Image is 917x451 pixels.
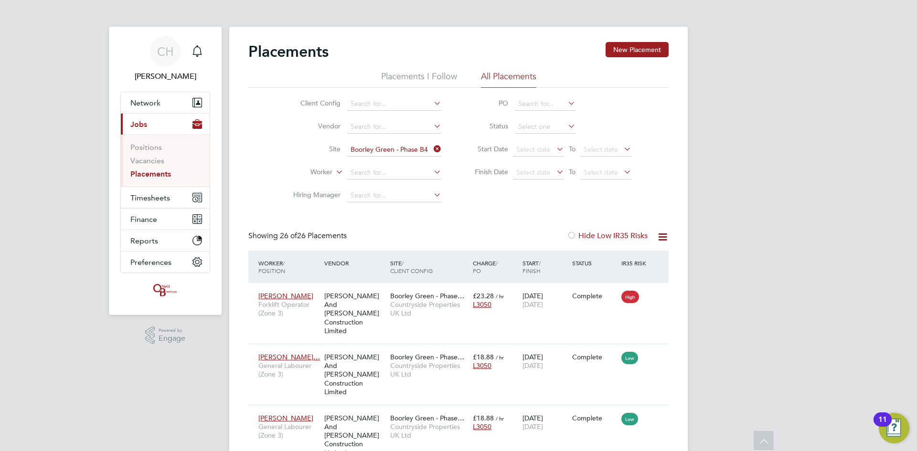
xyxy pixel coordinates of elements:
[130,120,147,129] span: Jobs
[130,258,171,267] span: Preferences
[522,361,543,370] span: [DATE]
[130,156,164,165] a: Vacancies
[515,120,576,134] input: Select one
[473,292,494,300] span: £23.28
[621,352,638,364] span: Low
[516,145,551,154] span: Select date
[465,99,508,107] label: PO
[121,252,210,273] button: Preferences
[473,300,491,309] span: L3050
[121,92,210,113] button: Network
[481,71,536,88] li: All Placements
[473,361,491,370] span: L3050
[473,259,498,274] span: / PO
[157,45,174,58] span: CH
[522,259,541,274] span: / Finish
[248,42,329,61] h2: Placements
[878,420,887,432] div: 11
[145,326,186,345] a: Powered byEngage
[473,414,494,422] span: £18.88
[390,353,464,361] span: Boorley Green - Phase…
[256,286,669,294] a: [PERSON_NAME]Forklift Operator (Zone 3)[PERSON_NAME] And [PERSON_NAME] Construction LimitedBoorle...
[130,98,160,107] span: Network
[258,300,320,317] span: Forklift Operator (Zone 3)
[277,168,332,177] label: Worker
[619,254,652,272] div: IR35 Risk
[584,168,618,177] span: Select date
[621,291,639,303] span: High
[516,168,551,177] span: Select date
[465,168,508,176] label: Finish Date
[258,422,320,440] span: General Labourer (Zone 3)
[286,145,341,153] label: Site
[347,97,441,111] input: Search for...
[347,143,441,157] input: Search for...
[159,335,185,343] span: Engage
[390,414,464,422] span: Boorley Green - Phase…
[258,414,313,422] span: [PERSON_NAME]
[120,71,210,82] span: Ciaran Hoey
[280,231,347,241] span: 26 Placements
[570,254,619,272] div: Status
[522,300,543,309] span: [DATE]
[522,422,543,431] span: [DATE]
[121,114,210,135] button: Jobs
[258,292,313,300] span: [PERSON_NAME]
[322,287,388,340] div: [PERSON_NAME] And [PERSON_NAME] Construction Limited
[390,361,468,378] span: Countryside Properties UK Ltd
[286,190,341,199] label: Hiring Manager
[572,292,617,300] div: Complete
[572,353,617,361] div: Complete
[347,166,441,179] input: Search for...
[258,259,285,274] span: / Position
[566,166,578,178] span: To
[130,236,158,245] span: Reports
[347,189,441,202] input: Search for...
[248,231,349,241] div: Showing
[388,254,470,279] div: Site
[121,187,210,208] button: Timesheets
[130,143,162,152] a: Positions
[465,145,508,153] label: Start Date
[879,413,909,443] button: Open Resource Center, 11 new notifications
[520,254,570,279] div: Start
[121,135,210,187] div: Jobs
[286,122,341,130] label: Vendor
[465,122,508,130] label: Status
[159,326,185,335] span: Powered by
[390,259,433,274] span: / Client Config
[515,97,576,111] input: Search for...
[470,254,520,279] div: Charge
[151,283,179,298] img: oneillandbrennan-logo-retina.png
[130,215,157,224] span: Finance
[322,348,388,401] div: [PERSON_NAME] And [PERSON_NAME] Construction Limited
[520,287,570,314] div: [DATE]
[390,292,464,300] span: Boorley Green - Phase…
[566,143,578,155] span: To
[322,254,388,272] div: Vendor
[572,414,617,422] div: Complete
[496,415,504,422] span: / hr
[109,27,222,315] nav: Main navigation
[120,283,210,298] a: Go to home page
[258,353,320,361] span: [PERSON_NAME]…
[130,169,171,178] a: Placements
[256,409,669,417] a: [PERSON_NAME]General Labourer (Zone 3)[PERSON_NAME] And [PERSON_NAME] Construction LimitedBoorley...
[473,422,491,431] span: L3050
[286,99,341,107] label: Client Config
[473,353,494,361] span: £18.88
[258,361,320,378] span: General Labourer (Zone 3)
[280,231,297,241] span: 26 of
[130,193,170,202] span: Timesheets
[121,209,210,230] button: Finance
[567,231,648,241] label: Hide Low IR35 Risks
[121,230,210,251] button: Reports
[584,145,618,154] span: Select date
[390,300,468,317] span: Countryside Properties UK Ltd
[256,254,322,279] div: Worker
[390,422,468,440] span: Countryside Properties UK Ltd
[256,347,669,356] a: [PERSON_NAME]…General Labourer (Zone 3)[PERSON_NAME] And [PERSON_NAME] Construction LimitedBoorle...
[120,36,210,82] a: CH[PERSON_NAME]
[347,120,441,134] input: Search for...
[621,413,638,425] span: Low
